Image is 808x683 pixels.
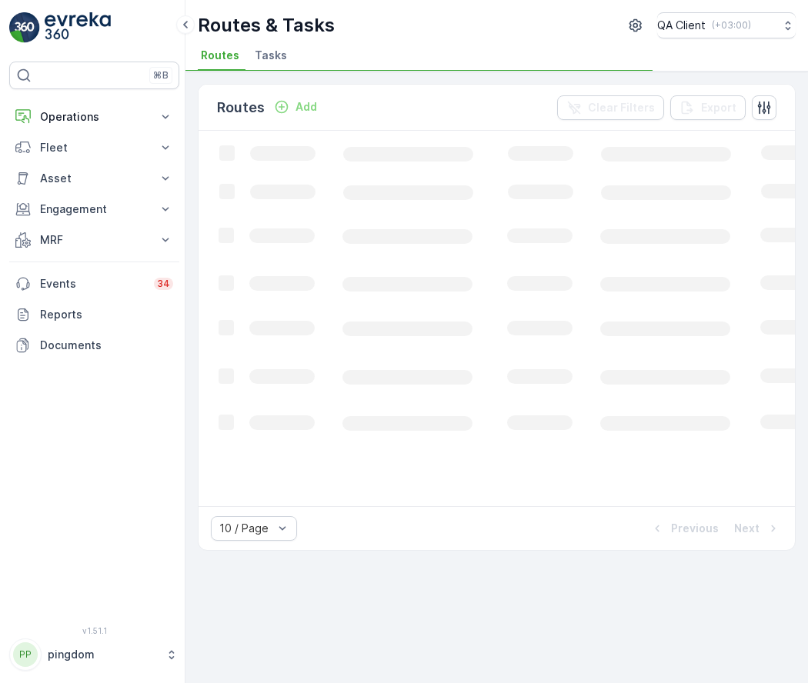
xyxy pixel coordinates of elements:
[255,48,287,63] span: Tasks
[217,97,265,118] p: Routes
[201,48,239,63] span: Routes
[40,140,149,155] p: Fleet
[557,95,664,120] button: Clear Filters
[153,69,169,82] p: ⌘B
[9,330,179,361] a: Documents
[9,626,179,635] span: v 1.51.1
[588,100,655,115] p: Clear Filters
[657,18,706,33] p: QA Client
[712,19,751,32] p: ( +03:00 )
[701,100,736,115] p: Export
[9,12,40,43] img: logo
[40,276,145,292] p: Events
[40,202,149,217] p: Engagement
[9,268,179,299] a: Events34
[268,98,323,116] button: Add
[45,12,111,43] img: logo_light-DOdMpM7g.png
[9,299,179,330] a: Reports
[734,521,760,536] p: Next
[9,225,179,255] button: MRF
[671,521,719,536] p: Previous
[9,194,179,225] button: Engagement
[40,109,149,125] p: Operations
[157,278,170,290] p: 34
[198,13,335,38] p: Routes & Tasks
[40,232,149,248] p: MRF
[48,647,158,662] p: pingdom
[13,642,38,667] div: PP
[295,99,317,115] p: Add
[9,638,179,671] button: PPpingdom
[40,307,173,322] p: Reports
[9,163,179,194] button: Asset
[9,102,179,132] button: Operations
[670,95,746,120] button: Export
[9,132,179,163] button: Fleet
[657,12,796,38] button: QA Client(+03:00)
[648,519,720,538] button: Previous
[40,171,149,186] p: Asset
[733,519,783,538] button: Next
[40,338,173,353] p: Documents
